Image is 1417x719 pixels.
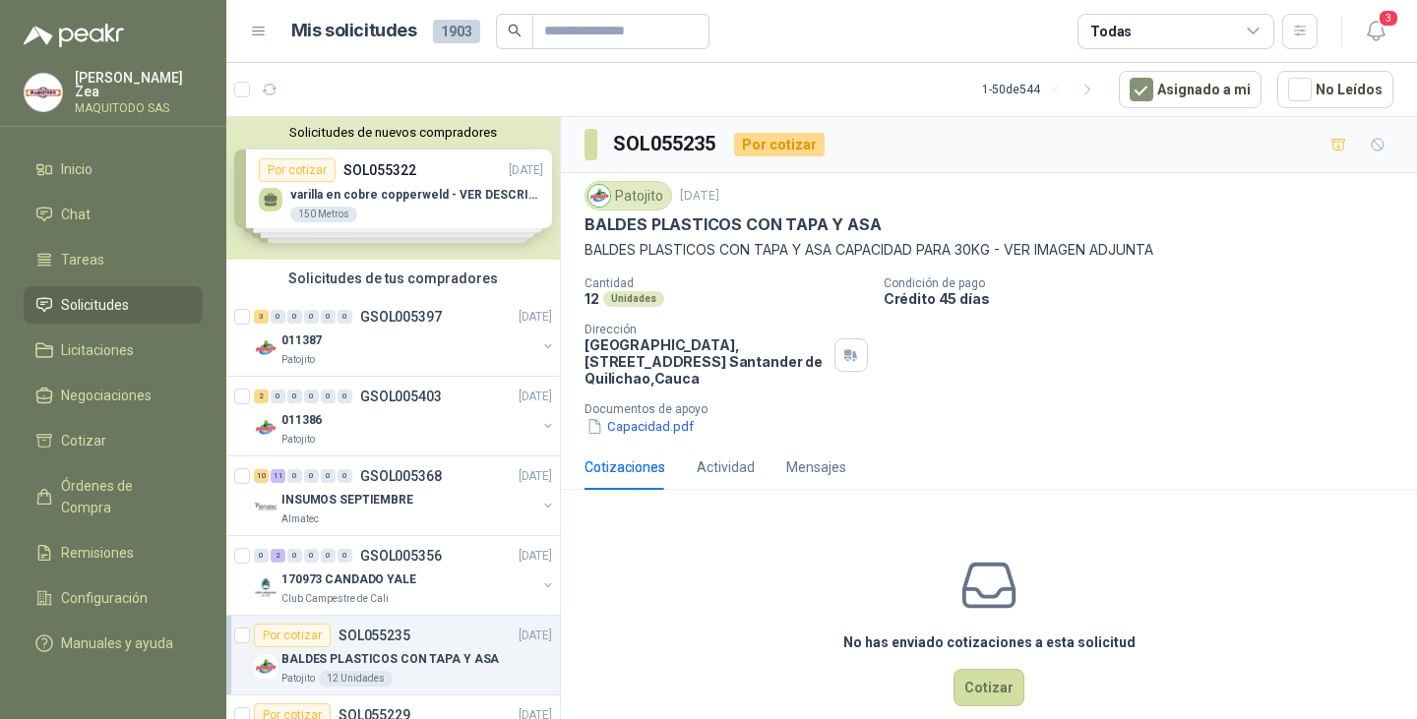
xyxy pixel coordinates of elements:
div: 3 [254,310,269,324]
h3: SOL055235 [613,129,718,159]
p: 12 [585,290,599,307]
p: Club Campestre de Cali [281,591,389,607]
img: Company Logo [254,575,277,599]
img: Logo peakr [24,24,124,47]
div: Patojito [585,181,672,210]
button: Solicitudes de nuevos compradores [234,125,552,140]
a: Manuales y ayuda [24,625,203,662]
div: 11 [271,469,285,483]
button: 3 [1358,14,1393,49]
p: GSOL005397 [360,310,442,324]
div: 2 [254,389,269,403]
h3: No has enviado cotizaciones a esta solicitud [843,631,1136,653]
p: MAQUITODO SAS [75,102,203,114]
p: Condición de pago [884,276,1409,290]
p: BALDES PLASTICOS CON TAPA Y ASA [585,214,881,235]
button: Capacidad.pdf [585,416,696,437]
img: Company Logo [25,74,62,111]
p: GSOL005368 [360,469,442,483]
p: [DATE] [519,627,552,645]
a: 0 2 0 0 0 0 GSOL005356[DATE] Company Logo170973 CANDADO YALEClub Campestre de Cali [254,544,556,607]
div: Cotizaciones [585,456,665,478]
p: GSOL005403 [360,389,442,403]
button: No Leídos [1277,71,1393,108]
a: 10 11 0 0 0 0 GSOL005368[DATE] Company LogoINSUMOS SEPTIEMBREAlmatec [254,464,556,527]
div: 1 - 50 de 544 [982,74,1103,105]
div: 0 [304,389,319,403]
div: Unidades [603,291,664,307]
div: 0 [338,469,352,483]
a: Solicitudes [24,286,203,324]
p: Cantidad [585,276,868,290]
img: Company Logo [254,655,277,679]
span: 3 [1378,9,1399,28]
button: Cotizar [954,669,1024,706]
a: Configuración [24,579,203,617]
p: INSUMOS SEPTIEMBRE [281,491,413,509]
a: Cotizar [24,422,203,459]
span: Chat [61,204,91,225]
p: Patojito [281,671,315,687]
div: 0 [304,310,319,324]
p: 011387 [281,331,322,350]
div: 12 Unidades [319,671,393,687]
p: [DATE] [519,467,552,486]
div: 0 [338,310,352,324]
div: 0 [287,469,302,483]
p: SOL055235 [339,629,410,642]
p: [DATE] [519,388,552,406]
a: Tareas [24,241,203,278]
p: BALDES PLASTICOS CON TAPA Y ASA CAPACIDAD PARA 30KG - VER IMAGEN ADJUNTA [585,239,1393,261]
span: Inicio [61,158,92,180]
p: Documentos de apoyo [585,402,1409,416]
p: Patojito [281,432,315,448]
div: 0 [321,469,336,483]
div: 0 [338,549,352,563]
p: Crédito 45 días [884,290,1409,307]
span: search [508,24,522,37]
p: [GEOGRAPHIC_DATA], [STREET_ADDRESS] Santander de Quilichao , Cauca [585,336,827,387]
span: Tareas [61,249,104,270]
a: Remisiones [24,534,203,571]
a: Licitaciones [24,331,203,369]
div: 0 [271,310,285,324]
div: 0 [304,549,319,563]
div: Por cotizar [254,624,331,647]
p: [DATE] [519,308,552,327]
a: Negociaciones [24,377,203,414]
p: [DATE] [680,187,719,206]
p: Dirección [585,323,827,336]
span: Configuración [61,587,148,609]
span: Licitaciones [61,339,134,361]
img: Company Logo [588,185,610,207]
p: Almatec [281,511,319,527]
p: 011386 [281,411,322,430]
a: Por cotizarSOL055235[DATE] Company LogoBALDES PLASTICOS CON TAPA Y ASAPatojito12 Unidades [226,616,560,695]
div: Todas [1090,21,1132,42]
p: [DATE] [519,547,552,566]
a: Órdenes de Compra [24,467,203,526]
div: 0 [321,549,336,563]
div: 0 [287,549,302,563]
span: Cotizar [61,430,106,451]
div: Solicitudes de nuevos compradoresPor cotizarSOL055322[DATE] varilla en cobre copperweld - VER DES... [226,117,560,260]
p: BALDES PLASTICOS CON TAPA Y ASA [281,650,499,669]
span: Manuales y ayuda [61,632,173,654]
span: Remisiones [61,542,134,564]
a: 2 0 0 0 0 0 GSOL005403[DATE] Company Logo011386Patojito [254,385,556,448]
a: Chat [24,196,203,233]
p: Patojito [281,352,315,368]
div: Por cotizar [734,133,825,156]
div: 0 [321,310,336,324]
span: Negociaciones [61,385,152,406]
p: [PERSON_NAME] Zea [75,71,203,98]
div: 0 [321,389,336,403]
img: Company Logo [254,416,277,440]
a: Inicio [24,150,203,188]
div: 0 [271,389,285,403]
button: Asignado a mi [1119,71,1262,108]
div: 0 [338,389,352,403]
span: 1903 [433,20,480,43]
img: Company Logo [254,336,277,360]
div: 0 [287,389,302,403]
